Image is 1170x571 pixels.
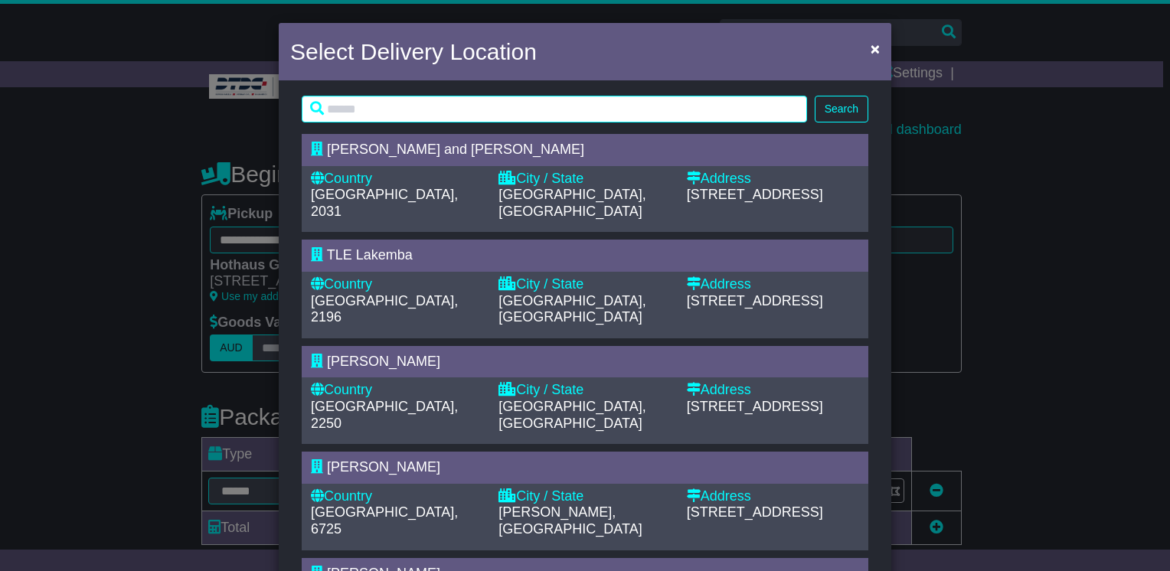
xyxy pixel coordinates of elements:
span: TLE Lakemba [327,247,413,263]
span: [STREET_ADDRESS] [687,187,823,202]
span: [PERSON_NAME], [GEOGRAPHIC_DATA] [498,504,642,537]
span: [GEOGRAPHIC_DATA], [GEOGRAPHIC_DATA] [498,187,645,219]
div: City / State [498,276,671,293]
span: [GEOGRAPHIC_DATA], 2031 [311,187,458,219]
span: [PERSON_NAME] and [PERSON_NAME] [327,142,584,157]
div: City / State [498,382,671,399]
div: Address [687,171,859,188]
div: Country [311,276,483,293]
span: [GEOGRAPHIC_DATA], [GEOGRAPHIC_DATA] [498,293,645,325]
h4: Select Delivery Location [290,34,537,69]
div: Address [687,382,859,399]
button: Close [863,33,887,64]
span: [PERSON_NAME] [327,354,440,369]
div: Country [311,171,483,188]
div: City / State [498,171,671,188]
div: Country [311,382,483,399]
span: [GEOGRAPHIC_DATA], 2250 [311,399,458,431]
span: × [871,40,880,57]
span: [STREET_ADDRESS] [687,293,823,308]
div: Country [311,488,483,505]
span: [STREET_ADDRESS] [687,504,823,520]
span: [PERSON_NAME] [327,459,440,475]
span: [GEOGRAPHIC_DATA], 2196 [311,293,458,325]
span: [STREET_ADDRESS] [687,399,823,414]
div: City / State [498,488,671,505]
span: [GEOGRAPHIC_DATA], 6725 [311,504,458,537]
span: [GEOGRAPHIC_DATA], [GEOGRAPHIC_DATA] [498,399,645,431]
div: Address [687,276,859,293]
div: Address [687,488,859,505]
button: Search [815,96,868,122]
